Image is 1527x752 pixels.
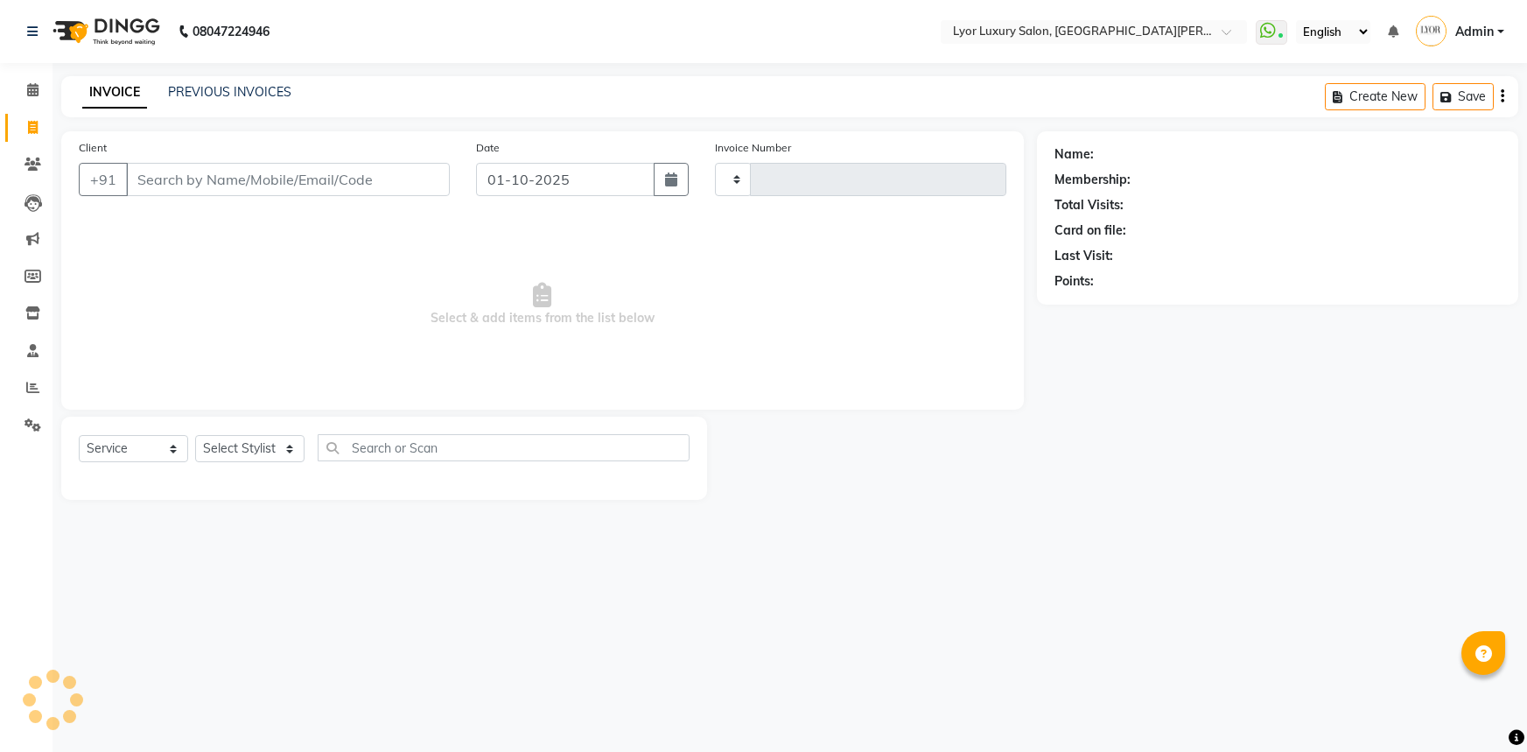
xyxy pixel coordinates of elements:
[1455,23,1494,41] span: Admin
[193,7,270,56] b: 08047224946
[318,434,690,461] input: Search or Scan
[715,140,791,156] label: Invoice Number
[79,163,128,196] button: +91
[1325,83,1425,110] button: Create New
[1054,196,1124,214] div: Total Visits:
[1432,83,1494,110] button: Save
[45,7,165,56] img: logo
[1453,682,1509,734] iframe: chat widget
[1054,247,1113,265] div: Last Visit:
[1054,171,1131,189] div: Membership:
[476,140,500,156] label: Date
[79,140,107,156] label: Client
[1054,145,1094,164] div: Name:
[79,217,1006,392] span: Select & add items from the list below
[126,163,450,196] input: Search by Name/Mobile/Email/Code
[82,77,147,109] a: INVOICE
[168,84,291,100] a: PREVIOUS INVOICES
[1054,272,1094,291] div: Points:
[1416,16,1446,46] img: Admin
[1054,221,1126,240] div: Card on file:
